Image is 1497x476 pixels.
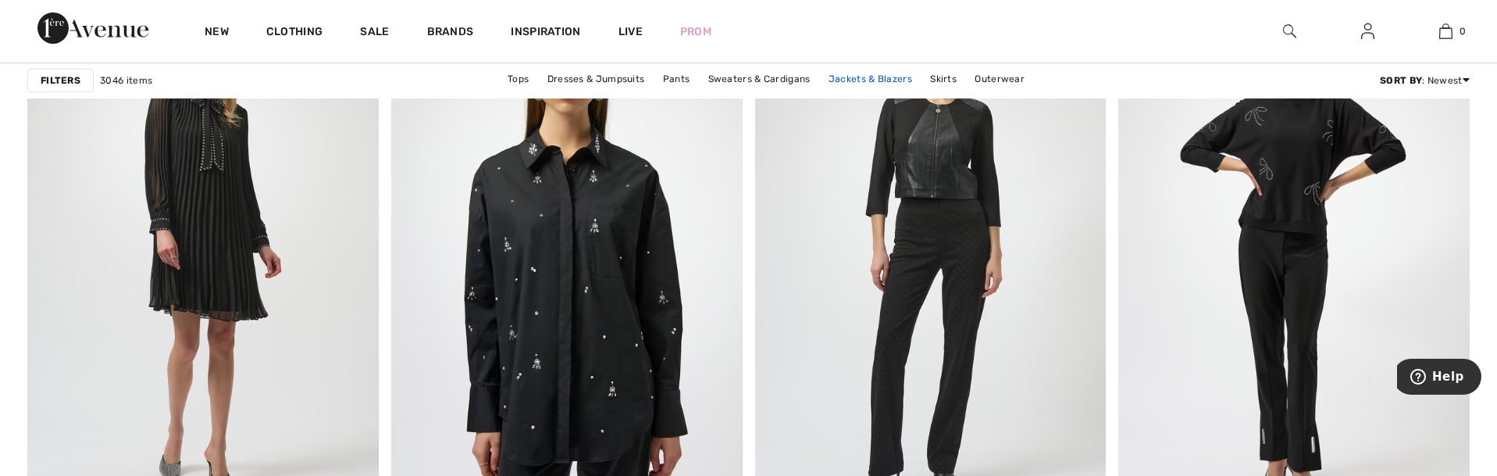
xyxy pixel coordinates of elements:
[1349,22,1387,41] a: Sign In
[967,69,1032,89] a: Outerwear
[511,25,580,41] span: Inspiration
[1283,22,1296,41] img: search the website
[1407,22,1484,41] a: 0
[821,69,920,89] a: Jackets & Blazers
[100,73,152,88] span: 3046 items
[41,73,80,88] strong: Filters
[360,25,389,41] a: Sale
[540,69,653,89] a: Dresses & Jumpsuits
[1380,73,1470,88] div: : Newest
[1397,359,1481,398] iframe: Opens a widget where you can find more information
[618,23,643,40] a: Live
[37,13,148,44] img: 1ère Avenue
[427,25,474,41] a: Brands
[700,69,818,89] a: Sweaters & Cardigans
[1439,22,1452,41] img: My Bag
[655,69,698,89] a: Pants
[1460,24,1467,38] span: 0
[922,69,964,89] a: Skirts
[1380,75,1422,86] strong: Sort By
[266,25,323,41] a: Clothing
[1361,22,1374,41] img: My Info
[205,25,229,41] a: New
[500,69,536,89] a: Tops
[680,23,711,40] a: Prom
